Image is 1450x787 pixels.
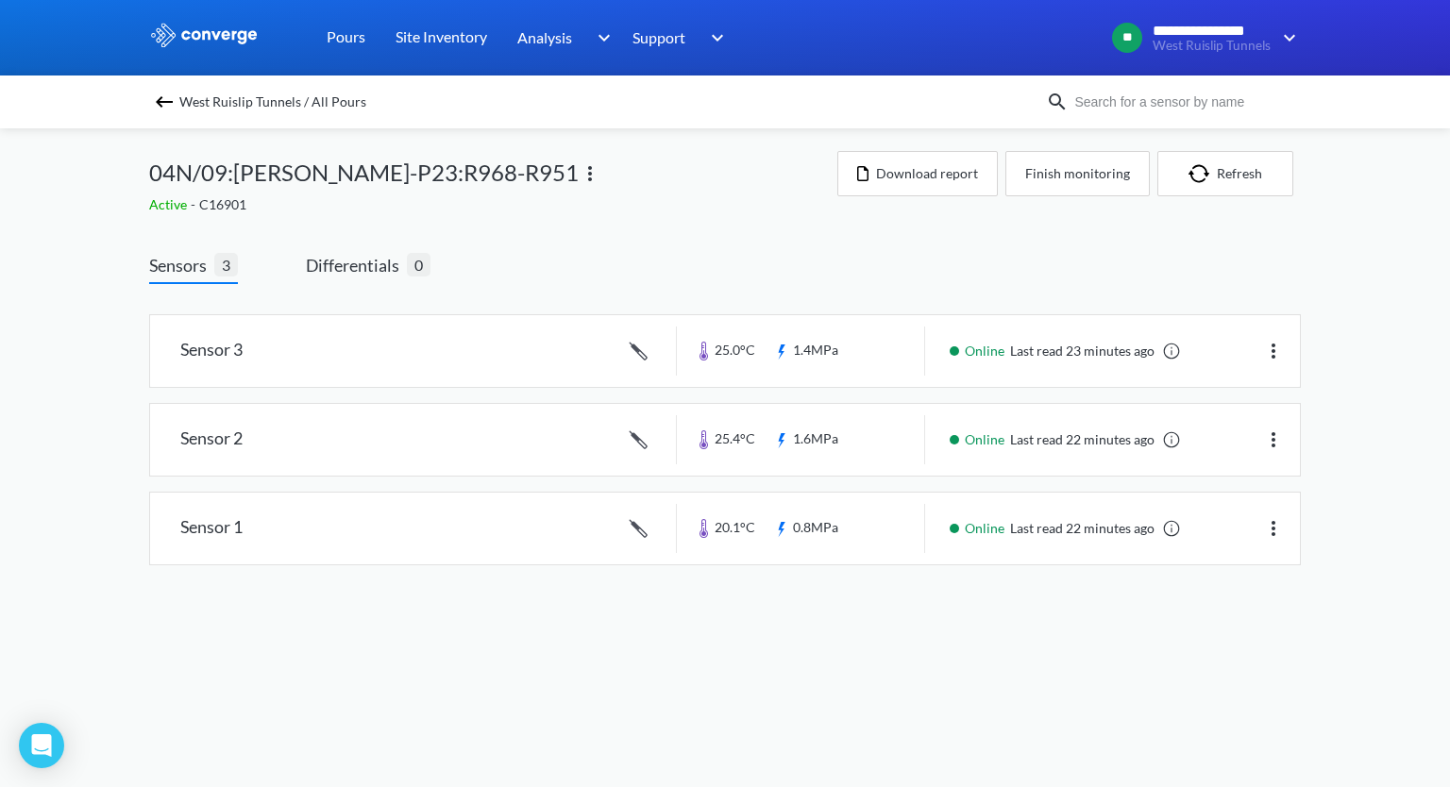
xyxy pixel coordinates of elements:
img: backspace.svg [153,91,176,113]
img: icon-refresh.svg [1189,164,1217,183]
img: downArrow.svg [1271,26,1301,49]
span: West Ruislip Tunnels / All Pours [179,89,366,115]
img: logo_ewhite.svg [149,23,259,47]
span: 3 [214,253,238,276]
button: Download report [837,151,998,196]
span: - [191,196,199,212]
input: Search for a sensor by name [1069,92,1297,112]
span: 0 [407,253,430,276]
span: Analysis [517,25,572,49]
span: Differentials [306,252,407,278]
img: more.svg [1262,517,1285,540]
img: icon-search.svg [1046,91,1069,113]
button: Refresh [1157,151,1293,196]
img: downArrow.svg [585,26,615,49]
img: icon-file.svg [857,166,868,181]
div: Open Intercom Messenger [19,723,64,768]
img: more.svg [1262,340,1285,362]
img: more.svg [1262,428,1285,451]
span: Active [149,196,191,212]
span: West Ruislip Tunnels [1153,39,1271,53]
span: 04N/09:[PERSON_NAME]-P23:R968-R951 [149,155,579,191]
span: Support [632,25,685,49]
span: Sensors [149,252,214,278]
img: downArrow.svg [699,26,729,49]
img: more.svg [579,162,601,185]
div: C16901 [149,194,837,215]
button: Finish monitoring [1005,151,1150,196]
